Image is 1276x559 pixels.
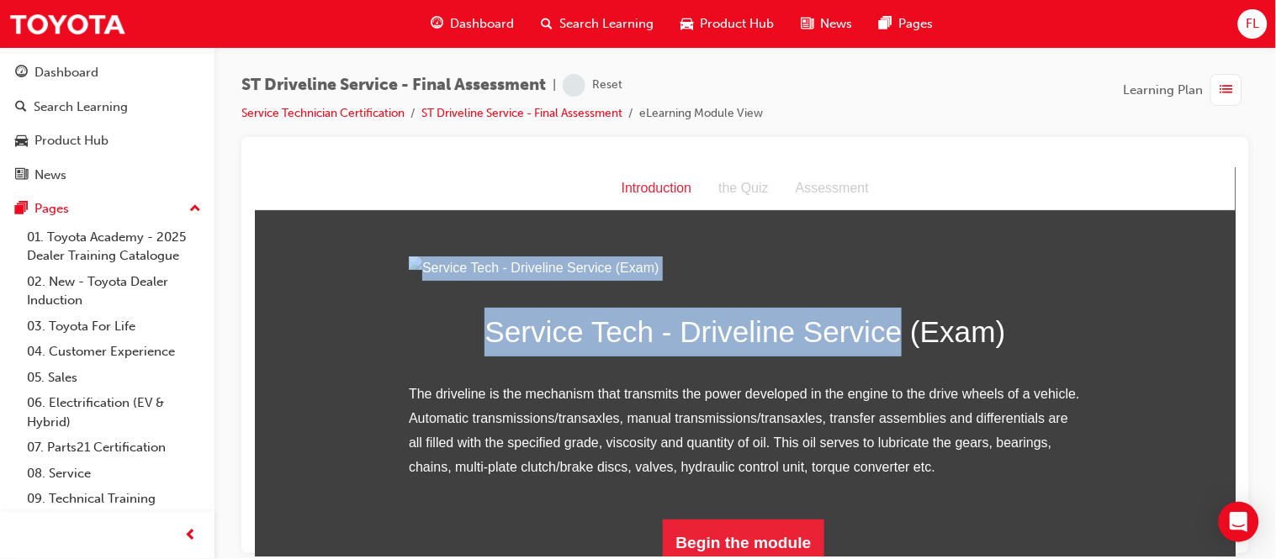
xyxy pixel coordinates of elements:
[15,202,28,217] span: pages-icon
[431,13,443,34] span: guage-icon
[20,365,208,391] a: 05. Sales
[8,5,126,43] img: Trak
[34,63,98,82] div: Dashboard
[20,461,208,487] a: 08. Service
[787,7,866,41] a: news-iconNews
[15,134,28,149] span: car-icon
[20,269,208,314] a: 02. New - Toyota Dealer Induction
[20,314,208,340] a: 03. Toyota For Life
[189,198,201,220] span: up-icon
[1219,502,1259,542] div: Open Intercom Messenger
[1124,81,1204,100] span: Learning Plan
[20,224,208,269] a: 01. Toyota Academy - 2025 Dealer Training Catalogue
[20,390,208,435] a: 06. Electrification (EV & Hybrid)
[241,76,546,95] span: ST Driveline Service - Final Assessment
[185,525,198,546] span: prev-icon
[541,13,553,34] span: search-icon
[592,77,622,93] div: Reset
[241,106,405,120] a: Service Technician Certification
[639,104,763,124] li: eLearning Module View
[20,435,208,461] a: 07. Parts21 Certification
[563,74,585,97] span: learningRecordVerb_NONE-icon
[1124,74,1249,106] button: Learning Plan
[866,7,946,41] a: pages-iconPages
[34,98,128,117] div: Search Learning
[450,14,514,34] span: Dashboard
[15,168,28,183] span: news-icon
[898,14,933,34] span: Pages
[15,100,27,115] span: search-icon
[7,193,208,224] button: Pages
[553,76,556,95] span: |
[7,125,208,156] a: Product Hub
[421,106,622,120] a: ST Driveline Service - Final Assessment
[700,14,774,34] span: Product Hub
[154,215,827,312] p: The driveline is the mechanism that transmits the power developed in the engine to the drive whee...
[667,7,787,41] a: car-iconProduct Hub
[559,14,654,34] span: Search Learning
[353,9,451,34] div: Introduction
[34,166,66,185] div: News
[7,160,208,191] a: News
[7,54,208,193] button: DashboardSearch LearningProduct HubNews
[34,199,69,219] div: Pages
[408,352,570,399] button: Begin the module
[7,92,208,123] a: Search Learning
[879,13,892,34] span: pages-icon
[680,13,693,34] span: car-icon
[154,89,827,113] img: Service Tech - Driveline Service (Exam)
[34,131,109,150] div: Product Hub
[527,9,627,34] div: Assessment
[15,66,28,81] span: guage-icon
[1246,14,1259,34] span: FL
[527,7,667,41] a: search-iconSearch Learning
[20,486,208,512] a: 09. Technical Training
[154,140,827,189] h1: Service Tech - Driveline Service (Exam)
[417,7,527,41] a: guage-iconDashboard
[820,14,852,34] span: News
[1238,9,1268,39] button: FL
[20,339,208,365] a: 04. Customer Experience
[7,57,208,88] a: Dashboard
[450,9,527,34] div: the Quiz
[801,13,813,34] span: news-icon
[1220,80,1233,101] span: list-icon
